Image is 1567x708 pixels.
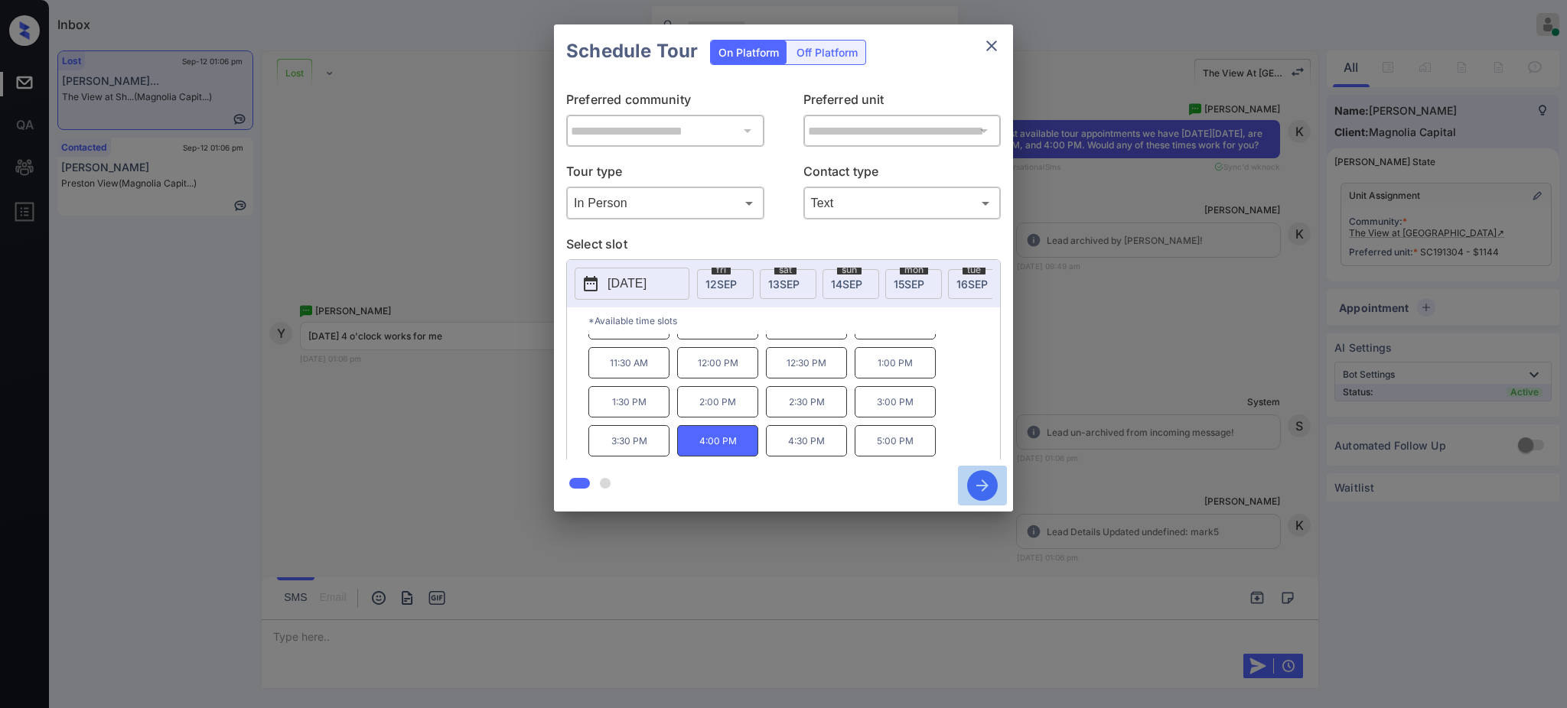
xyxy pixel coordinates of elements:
[766,386,847,417] p: 2:30 PM
[900,265,928,274] span: mon
[575,268,689,300] button: [DATE]
[712,265,731,274] span: fri
[588,347,669,378] p: 11:30 AM
[855,347,936,378] p: 1:00 PM
[554,24,710,78] h2: Schedule Tour
[570,190,761,216] div: In Person
[760,269,816,299] div: date-select
[855,425,936,456] p: 5:00 PM
[768,278,800,291] span: 13 SEP
[963,265,985,274] span: tue
[588,386,669,417] p: 1:30 PM
[566,90,764,115] p: Preferred community
[774,265,797,274] span: sat
[789,41,865,64] div: Off Platform
[976,31,1007,61] button: close
[697,269,754,299] div: date-select
[807,190,998,216] div: Text
[894,278,924,291] span: 15 SEP
[885,269,942,299] div: date-select
[837,265,862,274] span: sun
[705,278,737,291] span: 12 SEP
[766,425,847,456] p: 4:30 PM
[677,347,758,378] p: 12:00 PM
[588,425,669,456] p: 3:30 PM
[803,162,1002,187] p: Contact type
[711,41,787,64] div: On Platform
[608,274,647,293] p: [DATE]
[958,466,1007,505] button: btn-next
[831,278,862,291] span: 14 SEP
[766,347,847,378] p: 12:30 PM
[677,425,758,456] p: 4:00 PM
[956,278,988,291] span: 16 SEP
[588,307,1000,334] p: *Available time slots
[855,386,936,417] p: 3:00 PM
[803,90,1002,115] p: Preferred unit
[677,386,758,417] p: 2:00 PM
[823,269,879,299] div: date-select
[948,269,1005,299] div: date-select
[566,162,764,187] p: Tour type
[566,235,1001,259] p: Select slot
